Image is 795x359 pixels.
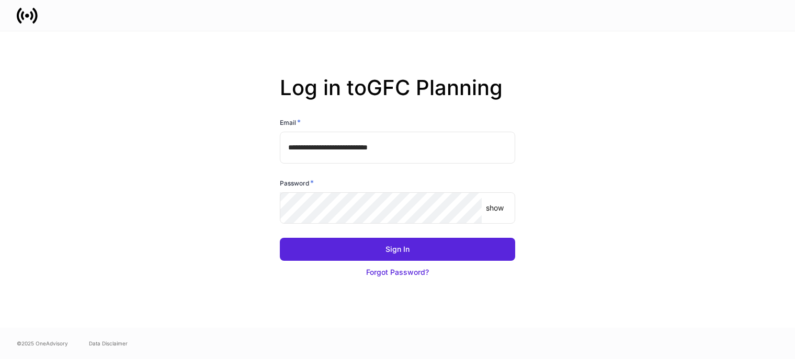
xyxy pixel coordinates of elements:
[486,203,504,213] p: show
[280,117,301,128] h6: Email
[385,244,410,254] div: Sign In
[280,238,515,261] button: Sign In
[280,261,515,284] button: Forgot Password?
[280,178,314,188] h6: Password
[280,75,515,117] h2: Log in to GFC Planning
[89,339,128,348] a: Data Disclaimer
[366,267,429,277] div: Forgot Password?
[17,339,68,348] span: © 2025 OneAdvisory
